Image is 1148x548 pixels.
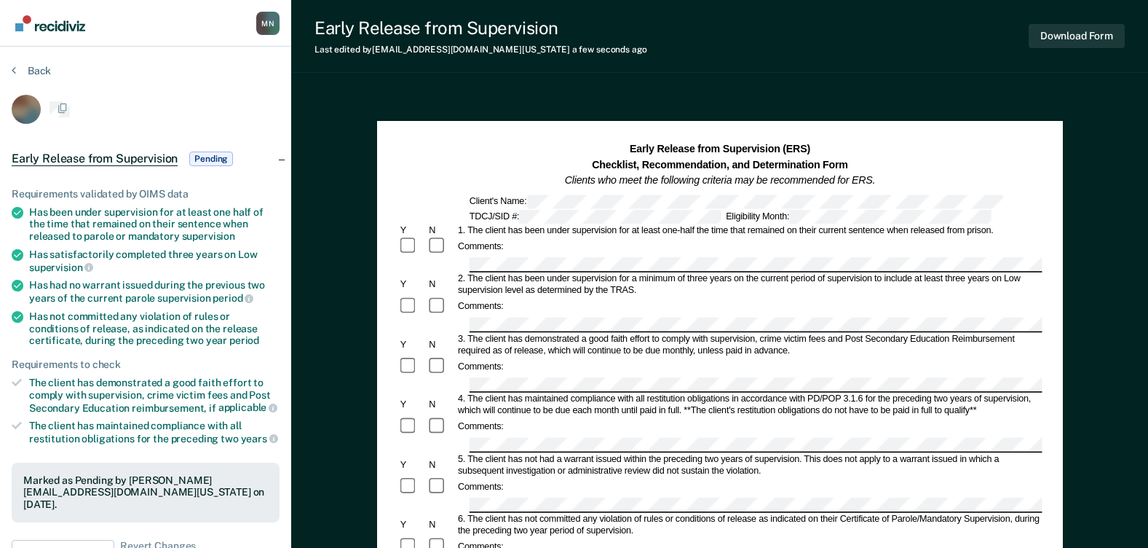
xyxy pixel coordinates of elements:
[397,339,427,351] div: Y
[29,377,280,414] div: The client has demonstrated a good faith effort to comply with supervision, crime victim fees and...
[1029,24,1125,48] button: Download Form
[213,292,253,304] span: period
[427,224,456,236] div: N
[229,334,259,346] span: period
[29,262,93,273] span: supervision
[456,453,1042,477] div: 5. The client has not had a warrant issued within the preceding two years of supervision. This do...
[467,210,723,224] div: TDCJ/SID #:
[12,188,280,200] div: Requirements validated by OIMS data
[456,361,506,372] div: Comments:
[427,339,456,351] div: N
[456,273,1042,297] div: 2. The client has been under supervision for a minimum of three years on the current period of su...
[241,433,278,445] span: years
[12,359,280,371] div: Requirements to check
[397,279,427,291] div: Y
[572,44,647,55] span: a few seconds ago
[314,44,647,55] div: Last edited by [EMAIL_ADDRESS][DOMAIN_NAME][US_STATE]
[12,152,178,166] span: Early Release from Supervision
[397,224,427,236] div: Y
[23,474,268,511] div: Marked as Pending by [PERSON_NAME][EMAIL_ADDRESS][DOMAIN_NAME][US_STATE] on [DATE].
[397,459,427,471] div: Y
[1098,498,1133,533] iframe: Intercom live chat
[467,195,1004,208] div: Client's Name:
[564,174,874,186] em: Clients who meet the following criteria may be recommended for ERS.
[29,310,280,347] div: Has not committed any violation of rules or conditions of release, as indicated on the release ce...
[12,64,51,77] button: Back
[189,152,233,166] span: Pending
[456,421,506,433] div: Comments:
[218,402,277,413] span: applicable
[724,210,994,224] div: Eligibility Month:
[456,301,506,313] div: Comments:
[456,514,1042,537] div: 6. The client has not committed any violation of rules or conditions of release as indicated on t...
[456,394,1042,417] div: 4. The client has maintained compliance with all restitution obligations in accordance with PD/PO...
[456,224,1042,236] div: 1. The client has been under supervision for at least one-half the time that remained on their cu...
[314,17,647,39] div: Early Release from Supervision
[456,481,506,493] div: Comments:
[256,12,280,35] button: Profile dropdown button
[29,420,280,445] div: The client has maintained compliance with all restitution obligations for the preceding two
[397,399,427,411] div: Y
[182,230,235,242] span: supervision
[592,159,848,171] strong: Checklist, Recommendation, and Determination Form
[397,520,427,531] div: Y
[29,206,280,243] div: Has been under supervision for at least one half of the time that remained on their sentence when...
[427,399,456,411] div: N
[630,143,810,154] strong: Early Release from Supervision (ERS)
[427,459,456,471] div: N
[256,12,280,35] div: M N
[456,240,506,252] div: Comments:
[427,279,456,291] div: N
[427,520,456,531] div: N
[15,15,85,31] img: Recidiviz
[29,248,280,273] div: Has satisfactorily completed three years on Low
[456,333,1042,356] div: 3. The client has demonstrated a good faith effort to comply with supervision, crime victim fees ...
[29,279,280,304] div: Has had no warrant issued during the previous two years of the current parole supervision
